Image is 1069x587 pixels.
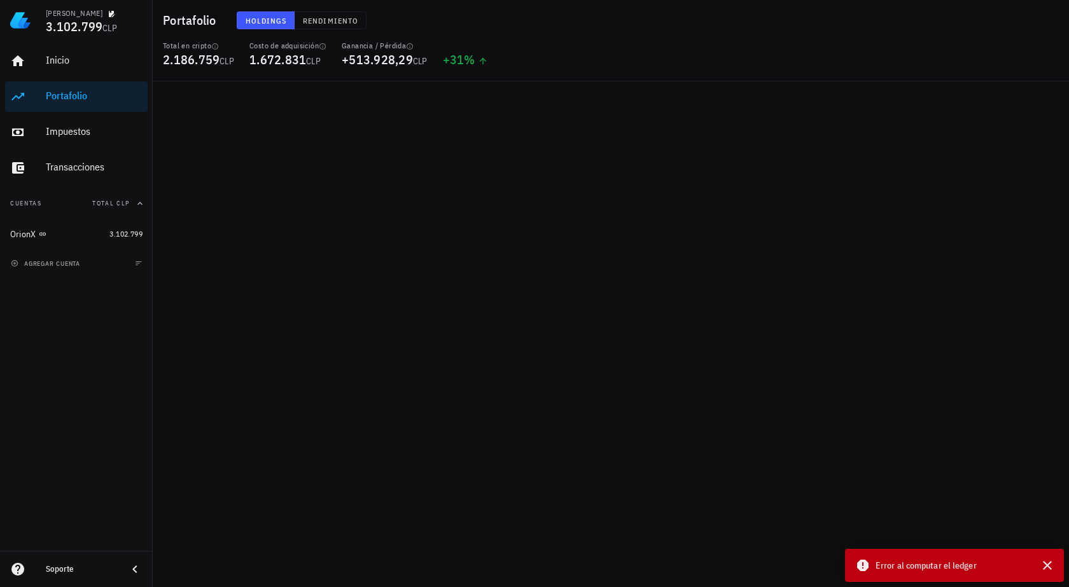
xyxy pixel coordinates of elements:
div: Portafolio [46,90,143,102]
span: Holdings [245,16,287,25]
span: agregar cuenta [13,259,80,268]
div: +31 [443,53,488,66]
div: Inicio [46,54,143,66]
h1: Portafolio [163,10,221,31]
span: CLP [413,55,428,67]
span: CLP [306,55,321,67]
a: Portafolio [5,81,148,112]
button: Holdings [237,11,295,29]
div: Costo de adquisición [249,41,326,51]
a: Impuestos [5,117,148,148]
a: Transacciones [5,153,148,183]
span: % [464,51,475,68]
div: Soporte [46,564,117,574]
span: Total CLP [92,199,130,207]
button: CuentasTotal CLP [5,188,148,219]
a: OrionX 3.102.799 [5,219,148,249]
span: 1.672.831 [249,51,306,68]
span: CLP [220,55,234,67]
div: Ganancia / Pérdida [342,41,428,51]
div: Impuestos [46,125,143,137]
span: 3.102.799 [46,18,102,35]
span: 2.186.759 [163,51,220,68]
div: OrionX [10,229,36,240]
span: CLP [102,22,117,34]
div: avatar [1041,10,1061,31]
div: [PERSON_NAME] [46,8,102,18]
span: +513.928,29 [342,51,413,68]
span: Rendimiento [302,16,358,25]
img: LedgiFi [10,10,31,31]
button: Rendimiento [295,11,367,29]
span: Error al computar el ledger [876,558,977,572]
div: Total en cripto [163,41,234,51]
a: Inicio [5,46,148,76]
div: Transacciones [46,161,143,173]
span: 3.102.799 [109,229,143,238]
button: agregar cuenta [8,257,86,270]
